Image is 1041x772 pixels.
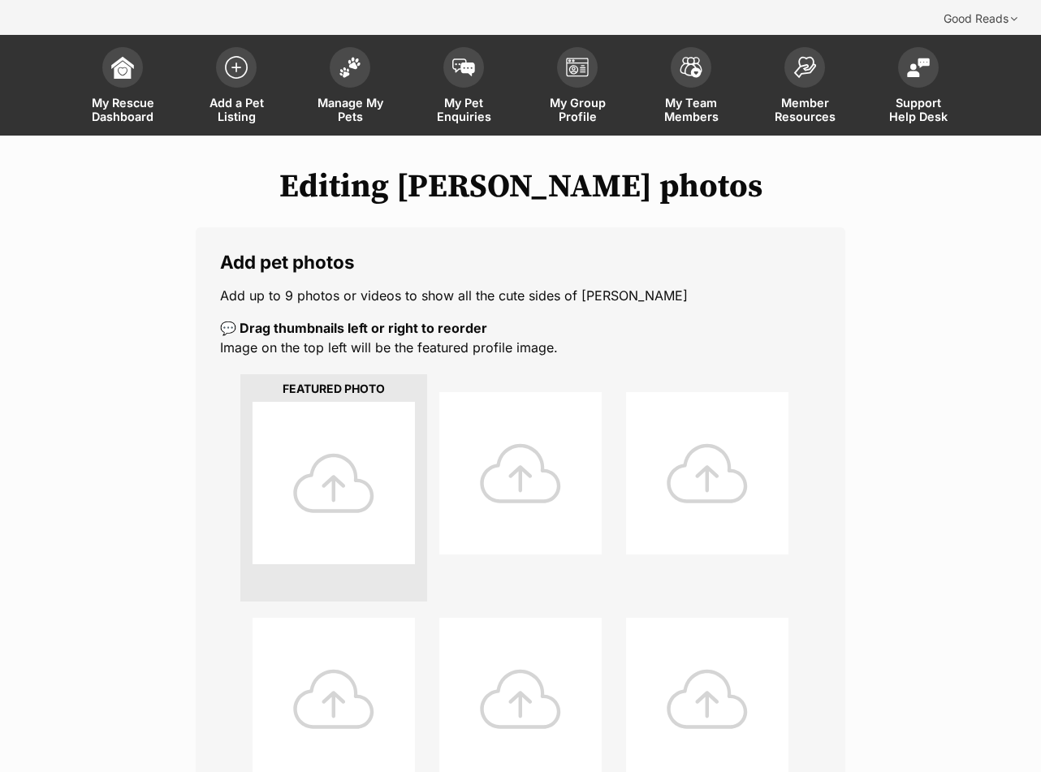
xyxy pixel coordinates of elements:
[313,96,387,123] span: Manage My Pets
[907,58,930,77] img: help-desk-icon-fdf02630f3aa405de69fd3d07c3f3aa587a6932b1a1747fa1d2bba05be0121f9.svg
[179,39,293,136] a: Add a Pet Listing
[882,96,955,123] span: Support Help Desk
[654,96,728,123] span: My Team Members
[748,39,862,136] a: Member Resources
[339,57,361,78] img: manage-my-pets-icon-02211641906a0b7f246fdf0571729dbe1e7629f14944591b6c1af311fb30b64b.svg
[862,39,975,136] a: Support Help Desk
[541,96,614,123] span: My Group Profile
[86,96,159,123] span: My Rescue Dashboard
[220,318,821,357] p: Image on the top left will be the featured profile image.
[111,56,134,79] img: dashboard-icon-eb2f2d2d3e046f16d808141f083e7271f6b2e854fb5c12c21221c1fb7104beca.svg
[680,57,702,78] img: team-members-icon-5396bd8760b3fe7c0b43da4ab00e1e3bb1a5d9ba89233759b79545d2d3fc5d0d.svg
[220,252,821,273] legend: Add pet photos
[566,58,589,77] img: group-profile-icon-3fa3cf56718a62981997c0bc7e787c4b2cf8bcc04b72c1350f741eb67cf2f40e.svg
[66,39,179,136] a: My Rescue Dashboard
[793,56,816,78] img: member-resources-icon-8e73f808a243e03378d46382f2149f9095a855e16c252ad45f914b54edf8863c.svg
[200,96,273,123] span: Add a Pet Listing
[452,58,475,76] img: pet-enquiries-icon-7e3ad2cf08bfb03b45e93fb7055b45f3efa6380592205ae92323e6603595dc1f.svg
[407,39,520,136] a: My Pet Enquiries
[220,286,821,305] p: Add up to 9 photos or videos to show all the cute sides of [PERSON_NAME]
[932,2,1029,35] div: Good Reads
[634,39,748,136] a: My Team Members
[220,320,487,336] b: 💬 Drag thumbnails left or right to reorder
[520,39,634,136] a: My Group Profile
[24,168,1017,205] h1: Editing [PERSON_NAME] photos
[293,39,407,136] a: Manage My Pets
[768,96,841,123] span: Member Resources
[427,96,500,123] span: My Pet Enquiries
[225,56,248,79] img: add-pet-listing-icon-0afa8454b4691262ce3f59096e99ab1cd57d4a30225e0717b998d2c9b9846f56.svg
